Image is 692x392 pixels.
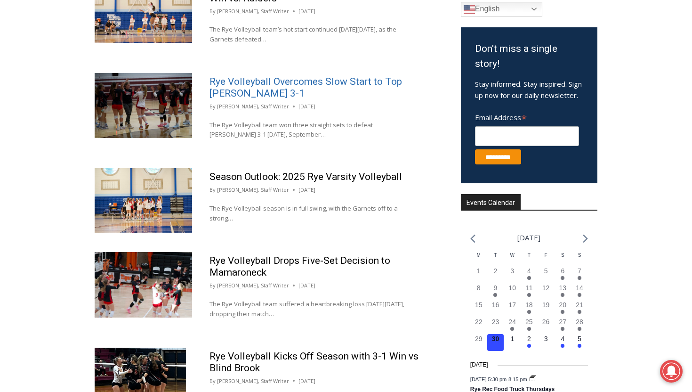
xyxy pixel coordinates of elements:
[521,283,538,300] button: 11 Has events
[521,300,538,317] button: 18 Has events
[527,267,531,275] time: 4
[527,327,531,331] em: Has events
[470,234,475,243] a: Previous month
[561,267,564,275] time: 6
[477,267,481,275] time: 1
[209,24,418,44] p: The Rye Volleyball team’s hot start continued [DATE][DATE], as the Garnets defeated…
[545,253,547,258] span: F
[209,281,216,290] span: By
[298,186,315,194] time: [DATE]
[209,204,418,223] p: The Rye Volleyball season is in full swing, with the Garnets off to a strong…
[504,266,521,283] button: 3
[217,8,289,15] a: [PERSON_NAME], Staff Writer
[561,344,564,348] em: Has events
[554,317,571,334] button: 27 Has events
[527,276,531,280] em: Has events
[217,377,289,384] a: [PERSON_NAME], Staff Writer
[475,41,583,71] h3: Don't miss a single story!
[209,76,402,99] a: Rye Volleyball Overcomes Slow Start to Top [PERSON_NAME] 3-1
[521,252,538,266] div: Thursday
[510,327,514,331] em: Has events
[525,318,533,326] time: 25
[217,186,289,193] a: [PERSON_NAME], Staff Writer
[470,266,487,283] button: 1
[559,318,567,326] time: 27
[521,266,538,283] button: 4 Has events
[578,276,581,280] em: Has events
[475,335,483,343] time: 29
[578,310,581,314] em: Has events
[209,255,390,278] a: Rye Volleyball Drops Five-Set Decision to Mamaroneck
[470,376,529,382] time: -
[554,252,571,266] div: Saturday
[510,335,514,343] time: 1
[209,351,418,374] a: Rye Volleyball Kicks Off Season with 3-1 Win vs Blind Brook
[571,334,588,351] button: 5 Has events
[494,284,498,292] time: 9
[209,7,216,16] span: By
[554,283,571,300] button: 13 Has events
[461,2,542,17] a: English
[525,301,533,309] time: 18
[477,284,481,292] time: 8
[475,108,579,125] label: Email Address
[470,252,487,266] div: Monday
[554,334,571,351] button: 4 Has events
[504,317,521,334] button: 24 Has events
[578,267,581,275] time: 7
[521,317,538,334] button: 25 Has events
[298,102,315,111] time: [DATE]
[217,282,289,289] a: [PERSON_NAME], Staff Writer
[470,376,507,382] span: [DATE] 5:30 pm
[576,284,583,292] time: 14
[209,186,216,194] span: By
[538,317,555,334] button: 26
[492,335,499,343] time: 30
[542,284,550,292] time: 12
[470,283,487,300] button: 8
[487,252,504,266] div: Tuesday
[470,334,487,351] button: 29
[544,335,548,343] time: 3
[209,377,216,385] span: By
[95,168,192,233] img: (PHOTO: The 2025 Rye Varsity Volleyball team from a 3-0 win vs. Port Chester on Saturday, Septemb...
[554,266,571,283] button: 6 Has events
[508,376,527,382] span: 8:15 pm
[578,335,581,343] time: 5
[487,317,504,334] button: 23
[559,284,567,292] time: 13
[487,283,504,300] button: 9 Has events
[521,334,538,351] button: 2 Has events
[487,266,504,283] button: 2
[493,293,497,297] em: Has events
[298,7,315,16] time: [DATE]
[528,253,531,258] span: T
[538,300,555,317] button: 19
[508,284,516,292] time: 10
[571,283,588,300] button: 14 Has events
[494,267,498,275] time: 2
[95,252,192,317] a: (PHOTO: The Rye Volleyball team celebrates a point against the Mamaroneck Tigers on September 11,...
[475,301,483,309] time: 15
[209,171,402,182] a: Season Outlook: 2025 Rye Varsity Volleyball
[544,267,548,275] time: 5
[470,317,487,334] button: 22
[527,344,531,348] em: Has events
[475,318,483,326] time: 22
[542,301,550,309] time: 19
[525,284,533,292] time: 11
[298,377,315,385] time: [DATE]
[487,300,504,317] button: 16
[559,301,567,309] time: 20
[487,334,504,351] button: 30
[504,283,521,300] button: 10
[561,335,564,343] time: 4
[504,300,521,317] button: 17
[517,231,540,244] li: [DATE]
[461,194,521,210] h2: Events Calendar
[583,234,588,243] a: Next month
[510,267,514,275] time: 3
[571,300,588,317] button: 21 Has events
[571,252,588,266] div: Sunday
